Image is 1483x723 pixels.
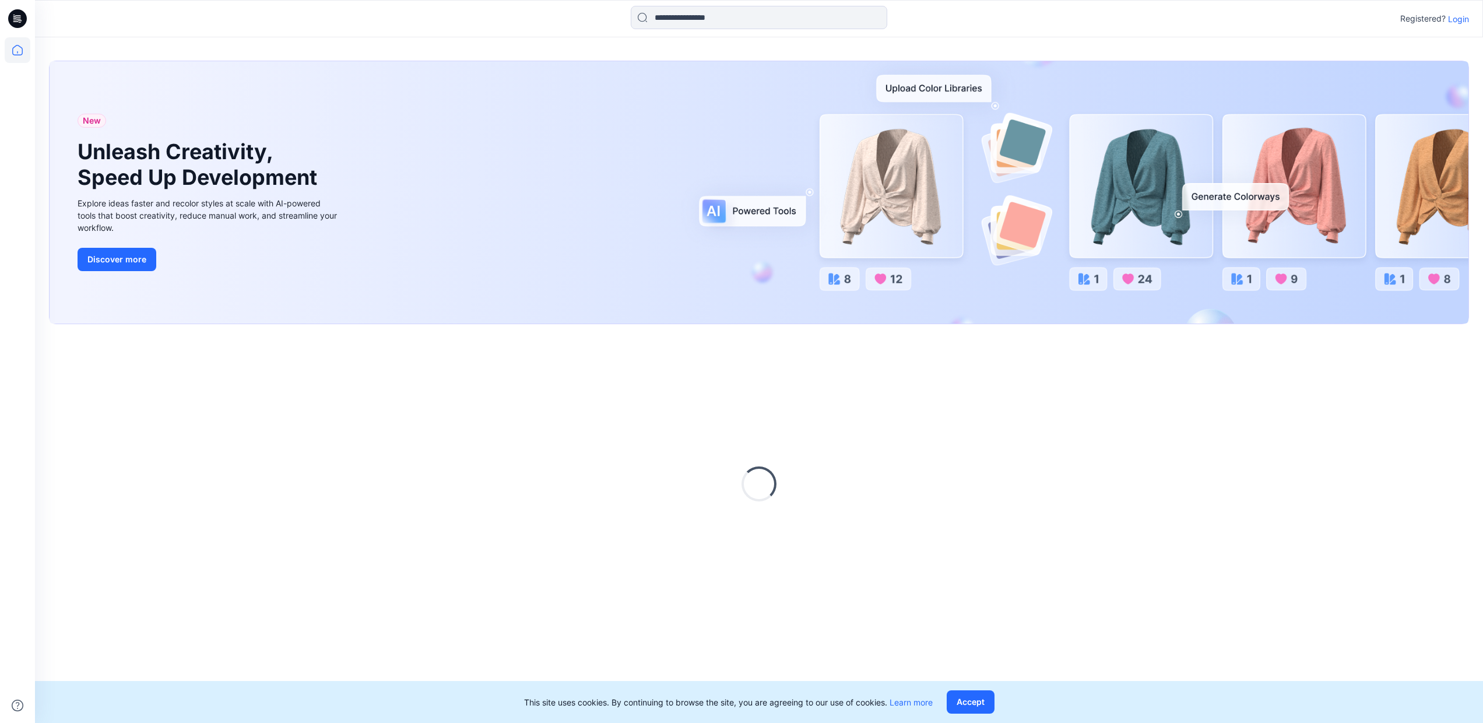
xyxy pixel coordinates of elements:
[1448,13,1469,25] p: Login
[890,697,933,707] a: Learn more
[78,248,340,271] a: Discover more
[524,696,933,708] p: This site uses cookies. By continuing to browse the site, you are agreeing to our use of cookies.
[1400,12,1446,26] p: Registered?
[78,139,322,189] h1: Unleash Creativity, Speed Up Development
[78,248,156,271] button: Discover more
[947,690,994,714] button: Accept
[83,114,101,128] span: New
[78,197,340,234] div: Explore ideas faster and recolor styles at scale with AI-powered tools that boost creativity, red...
